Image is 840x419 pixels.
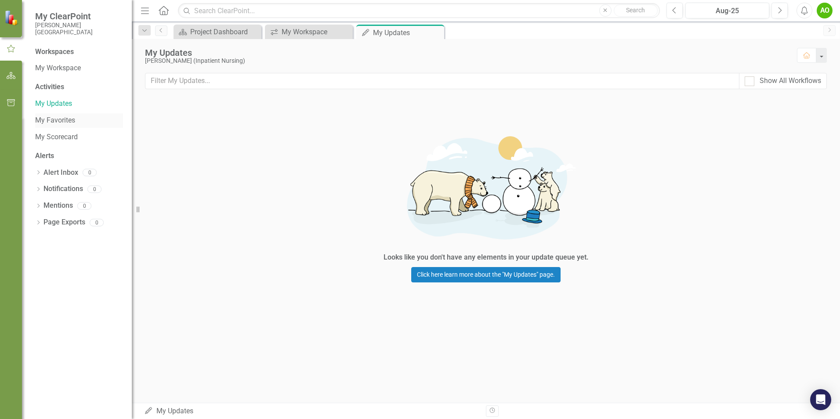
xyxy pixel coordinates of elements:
[35,132,123,142] a: My Scorecard
[35,151,123,161] div: Alerts
[282,26,351,37] div: My Workspace
[685,3,769,18] button: Aug-25
[43,201,73,211] a: Mentions
[411,267,561,282] a: Click here learn more about the "My Updates" page.
[35,63,123,73] a: My Workspace
[384,253,589,263] div: Looks like you don't have any elements in your update queue yet.
[77,202,91,209] div: 0
[35,99,123,109] a: My Updates
[35,82,123,92] div: Activities
[43,168,78,178] a: Alert Inbox
[373,27,442,38] div: My Updates
[688,6,766,16] div: Aug-25
[43,217,85,228] a: Page Exports
[817,3,833,18] button: AO
[87,185,101,193] div: 0
[267,26,351,37] a: My Workspace
[145,73,739,89] input: Filter My Updates...
[35,47,74,57] div: Workspaces
[145,48,788,58] div: My Updates
[354,123,618,250] img: Getting started
[145,58,788,64] div: [PERSON_NAME] (Inpatient Nursing)
[35,116,123,126] a: My Favorites
[90,219,104,226] div: 0
[626,7,645,14] span: Search
[810,389,831,410] div: Open Intercom Messenger
[35,11,123,22] span: My ClearPoint
[176,26,259,37] a: Project Dashboard
[4,10,20,25] img: ClearPoint Strategy
[144,406,479,416] div: My Updates
[43,184,83,194] a: Notifications
[190,26,259,37] div: Project Dashboard
[83,169,97,177] div: 0
[178,3,660,18] input: Search ClearPoint...
[35,22,123,36] small: [PERSON_NAME][GEOGRAPHIC_DATA]
[760,76,821,86] div: Show All Workflows
[614,4,658,17] button: Search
